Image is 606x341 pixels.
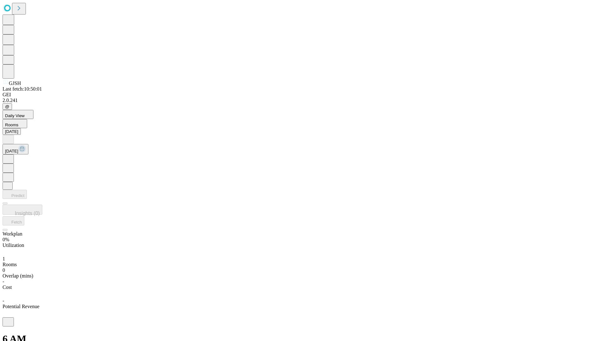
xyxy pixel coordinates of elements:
span: - [3,298,4,303]
button: Predict [3,190,27,199]
span: Workplan [3,231,22,236]
span: Overlap (mins) [3,273,33,278]
div: GEI [3,92,603,98]
button: Insights (0) [3,205,42,215]
span: Rooms [3,262,17,267]
span: 1 [3,256,5,261]
span: Potential Revenue [3,304,39,309]
span: [DATE] [5,149,18,153]
button: [DATE] [3,144,28,154]
span: @ [5,104,9,109]
button: [DATE] [3,128,21,135]
span: Insights (0) [15,211,40,216]
button: Fetch [3,216,24,225]
span: Utilization [3,242,24,248]
span: Rooms [5,123,18,127]
span: GJSH [9,81,21,86]
button: @ [3,103,12,110]
span: 0% [3,237,9,242]
span: - [3,279,4,284]
div: 2.0.241 [3,98,603,103]
span: Cost [3,284,12,290]
span: Last fetch: 10:50:01 [3,86,42,92]
button: Rooms [3,119,27,128]
span: Daily View [5,113,25,118]
button: Daily View [3,110,33,119]
span: 0 [3,267,5,273]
